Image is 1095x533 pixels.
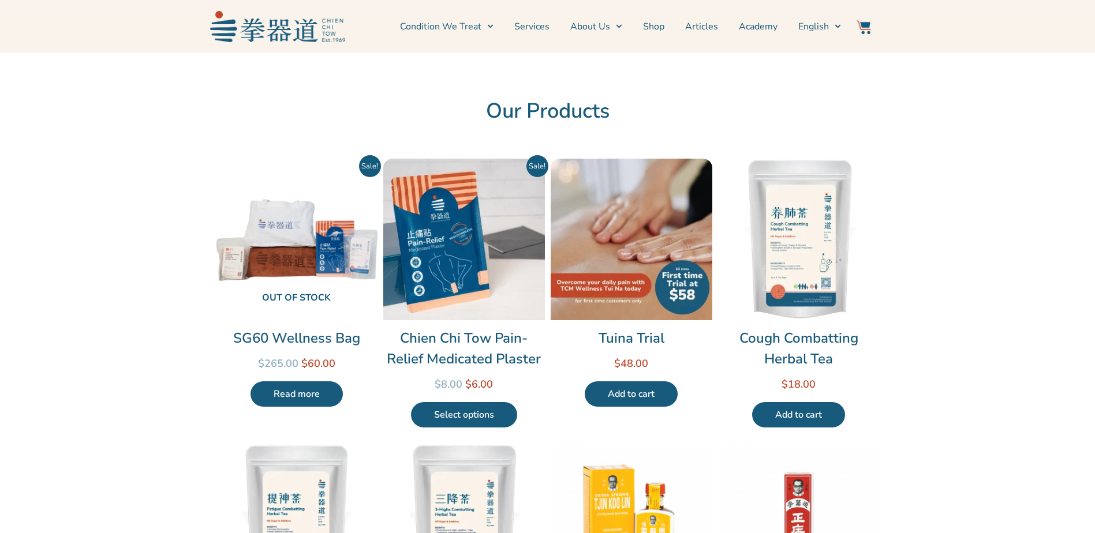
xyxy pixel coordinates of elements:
[411,402,517,427] a: Select options for “Chien Chi Tow Pain-Relief Medicated Plaster”
[216,159,378,320] img: SG60 Wellness Bag
[435,377,441,391] span: $
[551,159,712,320] img: Tuina Trial
[383,159,545,320] img: Chien Chi Tow Pain-Relief Medicated Plaster
[400,12,494,41] a: Condition We Treat
[225,286,368,311] span: Out of stock
[258,356,264,370] span: $
[465,377,493,391] bdi: 6.00
[359,155,381,177] span: Sale!
[614,356,621,370] span: $
[514,12,550,41] a: Services
[216,328,378,348] a: SG60 Wellness Bag
[857,20,870,34] img: Website Icon-03
[526,155,548,177] span: Sale!
[570,12,622,41] a: About Us
[465,377,472,391] span: $
[614,356,648,370] bdi: 48.00
[718,328,880,369] a: Cough Combatting Herbal Tea
[685,12,718,41] a: Articles
[643,12,664,41] a: Shop
[301,356,335,370] bdi: 60.00
[752,402,845,427] a: Add to cart: “Cough Combatting Herbal Tea”
[798,12,841,41] a: English
[798,20,829,33] span: English
[435,377,462,391] bdi: 8.00
[351,12,842,41] nav: Menu
[585,381,678,407] a: Add to cart: “Tuina Trial”
[383,328,545,369] a: Chien Chi Tow Pain-Relief Medicated Plaster
[782,377,788,391] span: $
[216,99,880,124] h2: Our Products
[782,377,816,391] bdi: 18.00
[258,356,298,370] bdi: 265.00
[718,159,880,320] img: Cough Combatting Herbal Tea
[551,328,712,348] a: Tuina Trial
[216,159,378,320] a: Out of stock
[251,381,343,407] a: Read more about “SG60 Wellness Bag”
[739,12,778,41] a: Academy
[301,356,308,370] span: $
